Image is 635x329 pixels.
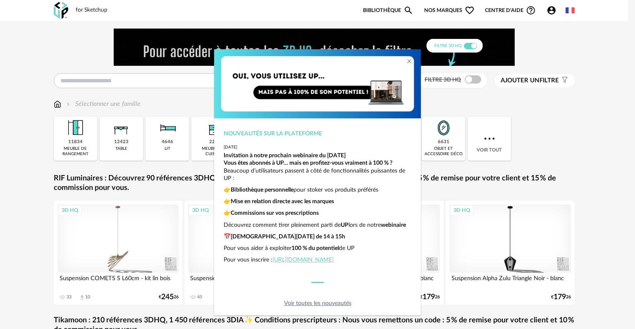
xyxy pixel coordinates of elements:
strong: Vous êtes abonnés à UP… mais en profitez-vous vraiment à 100 % ? [224,160,392,166]
p: Pour vous inscrire : [224,256,412,264]
a: Voir toutes les nouveautés [284,300,351,306]
p: Beaucoup d’utilisateurs passent à côté de fonctionnalités puissantes de UP : [224,159,412,182]
div: dialog [214,49,421,315]
p: 👉 [224,198,412,205]
div: [DATE] [224,145,412,150]
strong: Commissions sur vos prescriptions [231,210,319,216]
p: 📅 [224,233,412,240]
a: [URL][DOMAIN_NAME] [272,257,334,263]
strong: 100 % du potentiel [291,245,339,251]
strong: webinaire [381,222,406,228]
strong: Mise en relation directe avec les marques [231,199,334,204]
strong: UP [341,222,349,228]
p: Pour vous aider à exploiter de UP [224,245,412,252]
button: Close [406,58,413,66]
div: Nouveautés sur la plateforme [224,130,412,137]
strong: Bibliothèque personnelle [231,187,294,193]
div: Invitation à notre prochain webinaire du [DATE] [224,152,412,159]
img: Copie%20de%20Orange%20Yellow%20Gradient%20Minimal%20Coming%20Soon%20Email%20Header%20(1)%20(1).png [214,49,421,118]
strong: [DEMOGRAPHIC_DATA][DATE] de 14 à 15h [231,234,345,240]
p: 👉 pour stoker vos produits préférés [224,186,412,194]
p: 👉 [224,209,412,217]
p: Découvrez comment tirer pleinement parti de lors de notre [224,221,412,229]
